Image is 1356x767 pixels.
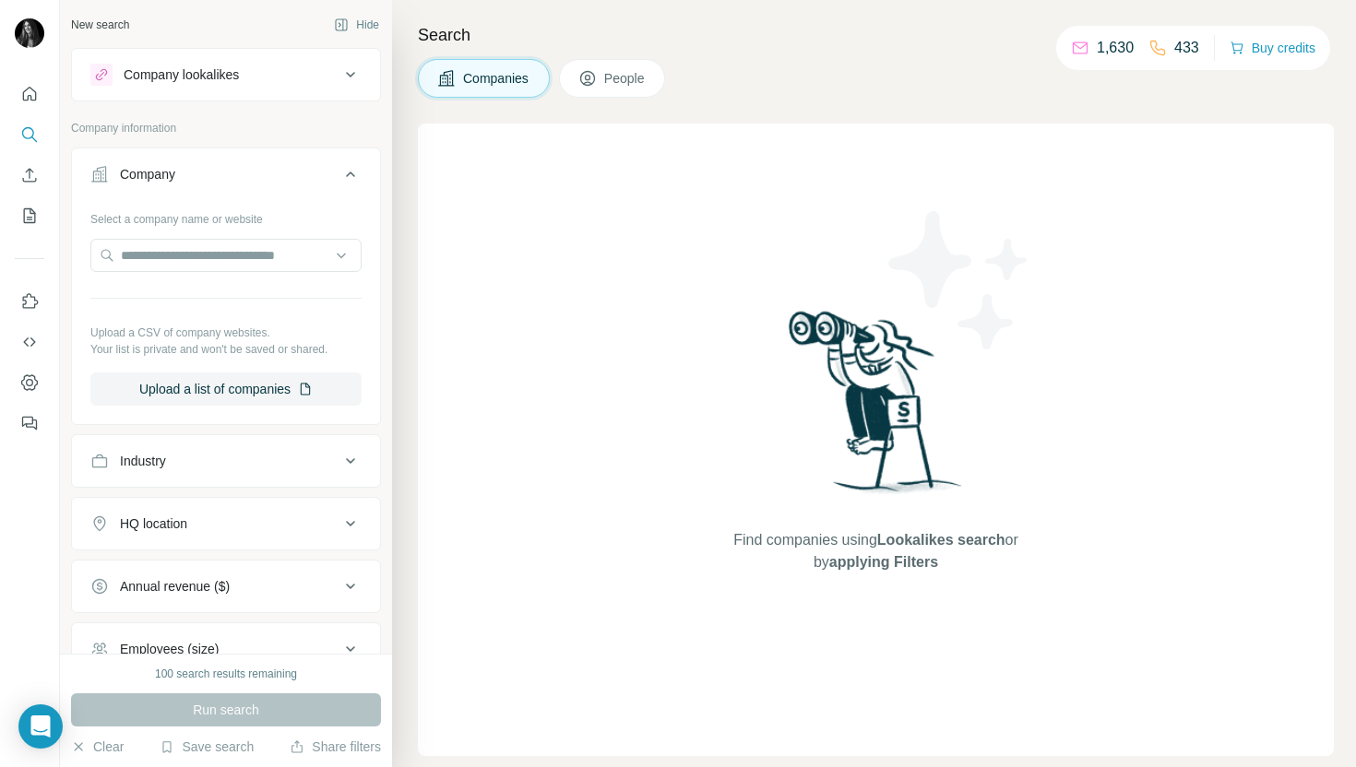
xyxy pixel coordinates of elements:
[1174,37,1199,59] p: 433
[120,514,187,533] div: HQ location
[15,18,44,48] img: Avatar
[90,324,362,341] p: Upload a CSV of company websites.
[72,152,380,204] button: Company
[120,577,230,596] div: Annual revenue ($)
[1097,37,1134,59] p: 1,630
[15,199,44,232] button: My lists
[71,737,124,756] button: Clear
[15,285,44,318] button: Use Surfe on LinkedIn
[321,11,392,39] button: Hide
[876,197,1042,363] img: Surfe Illustration - Stars
[15,325,44,359] button: Use Surfe API
[72,627,380,671] button: Employees (size)
[15,118,44,151] button: Search
[290,737,381,756] button: Share filters
[71,120,381,136] p: Company information
[72,501,380,546] button: HQ location
[90,372,362,406] button: Upload a list of companies
[120,165,175,183] div: Company
[418,22,1334,48] h4: Search
[155,666,297,682] div: 100 search results remaining
[120,452,166,470] div: Industry
[90,341,362,358] p: Your list is private and won't be saved or shared.
[90,204,362,228] div: Select a company name or website
[160,737,254,756] button: Save search
[877,532,1005,548] span: Lookalikes search
[72,439,380,483] button: Industry
[15,407,44,440] button: Feedback
[72,564,380,608] button: Annual revenue ($)
[728,529,1023,573] span: Find companies using or by
[124,65,239,84] div: Company lookalikes
[829,554,938,570] span: applying Filters
[463,69,530,88] span: Companies
[72,53,380,97] button: Company lookalikes
[15,366,44,399] button: Dashboard
[120,640,219,658] div: Employees (size)
[18,704,63,749] div: Open Intercom Messenger
[71,17,129,33] div: New search
[780,306,972,512] img: Surfe Illustration - Woman searching with binoculars
[15,159,44,192] button: Enrich CSV
[604,69,647,88] span: People
[1230,35,1315,61] button: Buy credits
[15,77,44,111] button: Quick start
